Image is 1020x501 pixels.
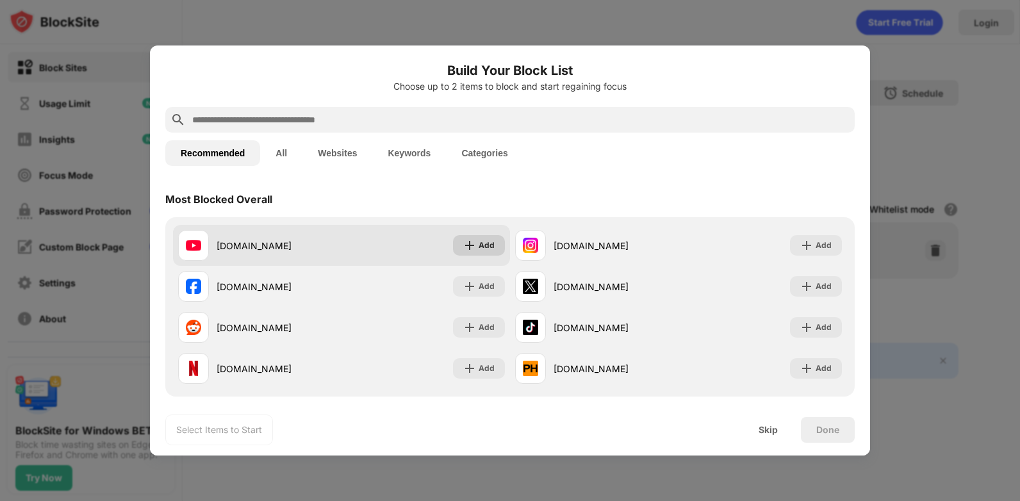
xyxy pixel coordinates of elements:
img: favicons [523,320,538,335]
div: Skip [759,425,778,435]
div: Add [816,239,832,252]
div: Add [479,280,495,293]
div: Most Blocked Overall [165,193,272,206]
div: Add [479,239,495,252]
img: favicons [523,279,538,294]
div: [DOMAIN_NAME] [217,321,341,334]
div: [DOMAIN_NAME] [217,280,341,293]
img: search.svg [170,112,186,127]
div: [DOMAIN_NAME] [217,239,341,252]
div: Add [816,321,832,334]
img: favicons [186,361,201,376]
div: [DOMAIN_NAME] [554,321,679,334]
img: favicons [523,238,538,253]
div: [DOMAIN_NAME] [554,280,679,293]
div: Add [816,362,832,375]
button: Websites [302,140,372,166]
img: favicons [186,238,201,253]
h6: Build Your Block List [165,61,855,80]
div: Add [816,280,832,293]
img: favicons [186,320,201,335]
div: [DOMAIN_NAME] [554,362,679,375]
img: favicons [186,279,201,294]
div: Done [816,425,839,435]
img: favicons [523,361,538,376]
div: [DOMAIN_NAME] [554,239,679,252]
button: All [260,140,302,166]
div: Add [479,321,495,334]
button: Recommended [165,140,260,166]
button: Keywords [372,140,446,166]
div: Add [479,362,495,375]
div: Select Items to Start [176,423,262,436]
button: Categories [446,140,523,166]
div: Choose up to 2 items to block and start regaining focus [165,81,855,92]
div: [DOMAIN_NAME] [217,362,341,375]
